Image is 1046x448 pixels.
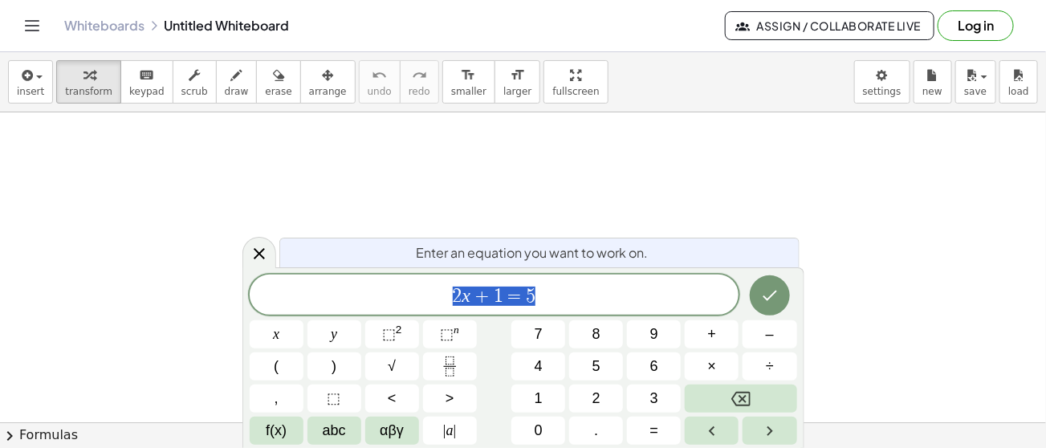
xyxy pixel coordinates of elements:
i: keyboard [139,66,154,85]
button: Minus [743,320,796,348]
button: Alphabet [307,417,361,445]
button: Times [685,352,739,381]
button: Fraction [423,352,477,381]
span: Assign / Collaborate Live [739,18,921,33]
button: load [999,60,1038,104]
span: keypad [129,86,165,97]
span: 5 [526,287,535,306]
span: new [922,86,942,97]
span: 1 [535,388,543,409]
button: ( [250,352,303,381]
span: arrange [309,86,347,97]
span: , [275,388,279,409]
sup: 2 [396,324,402,336]
button: 6 [627,352,681,381]
button: keyboardkeypad [120,60,173,104]
span: | [443,422,446,438]
var: x [462,285,471,306]
button: Equals [627,417,681,445]
button: Backspace [685,385,796,413]
button: undoundo [359,60,401,104]
button: Functions [250,417,303,445]
span: 0 [535,420,543,442]
span: √ [388,356,396,377]
span: 2 [592,388,600,409]
span: 2 [453,287,462,306]
button: 4 [511,352,565,381]
button: Done [750,275,790,316]
button: Assign / Collaborate Live [725,11,934,40]
span: 9 [650,324,658,345]
sup: n [454,324,459,336]
button: 2 [569,385,623,413]
span: Enter an equation you want to work on. [417,243,649,263]
span: . [594,420,598,442]
span: 6 [650,356,658,377]
button: draw [216,60,258,104]
button: redoredo [400,60,439,104]
span: a [443,420,456,442]
button: arrange [300,60,356,104]
button: 8 [569,320,623,348]
span: < [388,388,397,409]
span: scrub [181,86,208,97]
button: Left arrow [685,417,739,445]
button: 1 [511,385,565,413]
span: erase [265,86,291,97]
button: save [955,60,996,104]
span: 8 [592,324,600,345]
span: y [331,324,337,345]
span: transform [65,86,112,97]
span: save [964,86,987,97]
button: settings [854,60,910,104]
button: x [250,320,303,348]
span: 3 [650,388,658,409]
span: larger [503,86,531,97]
button: 7 [511,320,565,348]
span: ÷ [766,356,774,377]
span: 5 [592,356,600,377]
span: settings [863,86,902,97]
button: Superscript [423,320,477,348]
button: erase [256,60,300,104]
button: Absolute value [423,417,477,445]
button: Right arrow [743,417,796,445]
button: y [307,320,361,348]
span: insert [17,86,44,97]
span: + [708,324,717,345]
button: Plus [685,320,739,348]
span: redo [409,86,430,97]
span: × [708,356,717,377]
i: format_size [510,66,525,85]
span: ⬚ [382,326,396,342]
button: ) [307,352,361,381]
span: f(x) [266,420,287,442]
i: undo [372,66,387,85]
span: draw [225,86,249,97]
span: 1 [494,287,503,306]
button: Placeholder [307,385,361,413]
button: format_sizelarger [495,60,540,104]
span: | [454,422,457,438]
button: 0 [511,417,565,445]
span: abc [323,420,346,442]
span: – [766,324,774,345]
button: Squared [365,320,419,348]
span: + [470,287,494,306]
button: 9 [627,320,681,348]
span: αβγ [380,420,404,442]
span: fullscreen [552,86,599,97]
span: ⬚ [440,326,454,342]
button: Square root [365,352,419,381]
button: Log in [938,10,1014,41]
span: ( [274,356,279,377]
button: Divide [743,352,796,381]
button: Toggle navigation [19,13,45,39]
button: Less than [365,385,419,413]
button: fullscreen [543,60,608,104]
i: format_size [461,66,476,85]
button: . [569,417,623,445]
span: 4 [535,356,543,377]
span: = [503,287,527,306]
button: format_sizesmaller [442,60,495,104]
